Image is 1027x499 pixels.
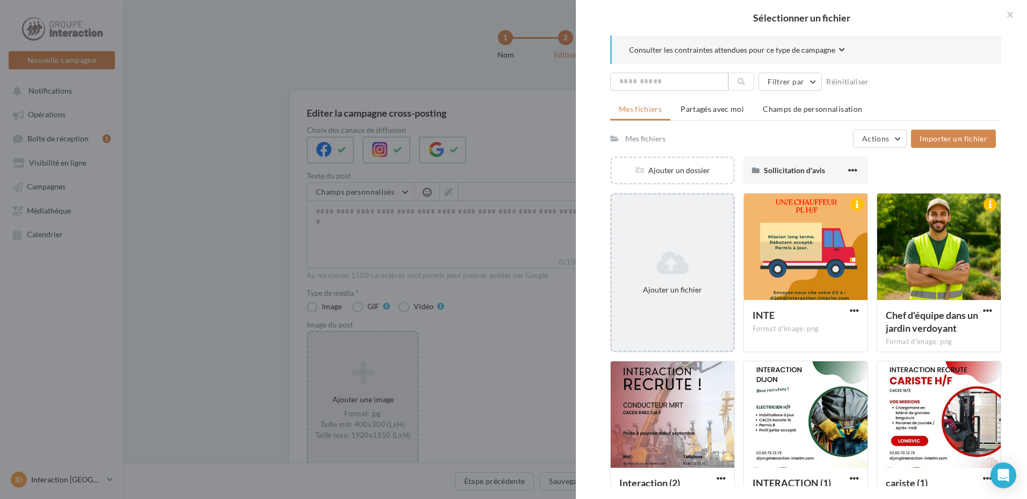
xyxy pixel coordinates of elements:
[681,104,744,113] span: Partagés avec moi
[886,337,992,347] div: Format d'image: png
[753,324,859,334] div: Format d'image: png
[886,477,928,489] span: cariste (1)
[853,130,907,148] button: Actions
[920,134,987,143] span: Importer un fichier
[593,13,1010,23] h2: Sélectionner un fichier
[763,104,862,113] span: Champs de personnalisation
[753,309,775,321] span: INTE
[629,44,845,58] button: Consulter les contraintes attendues pour ce type de campagne
[862,134,889,143] span: Actions
[753,477,831,489] span: INTERACTION (1)
[911,130,996,148] button: Importer un fichier
[619,104,662,113] span: Mes fichiers
[822,75,873,88] button: Réinitialiser
[616,284,729,295] div: Ajouter un fichier
[886,309,978,334] span: Chef d'équipe dans un jardin verdoyant
[629,45,835,55] span: Consulter les contraintes attendues pour ce type de campagne
[612,165,733,176] div: Ajouter un dossier
[758,73,822,91] button: Filtrer par
[625,133,666,144] div: Mes fichiers
[990,462,1016,488] div: Open Intercom Messenger
[764,166,825,175] span: Sollicitation d'avis
[619,477,680,489] span: Interaction (2)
